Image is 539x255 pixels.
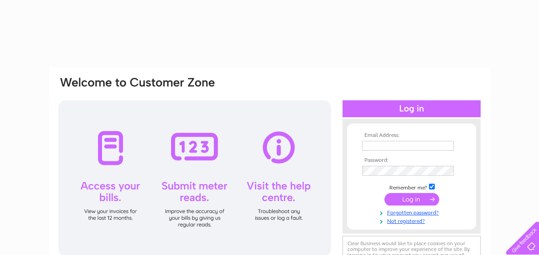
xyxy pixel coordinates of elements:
[360,132,463,139] th: Email Address:
[360,157,463,164] th: Password:
[362,208,463,216] a: Forgotten password?
[362,216,463,225] a: Not registered?
[360,182,463,191] td: Remember me?
[384,193,439,206] input: Submit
